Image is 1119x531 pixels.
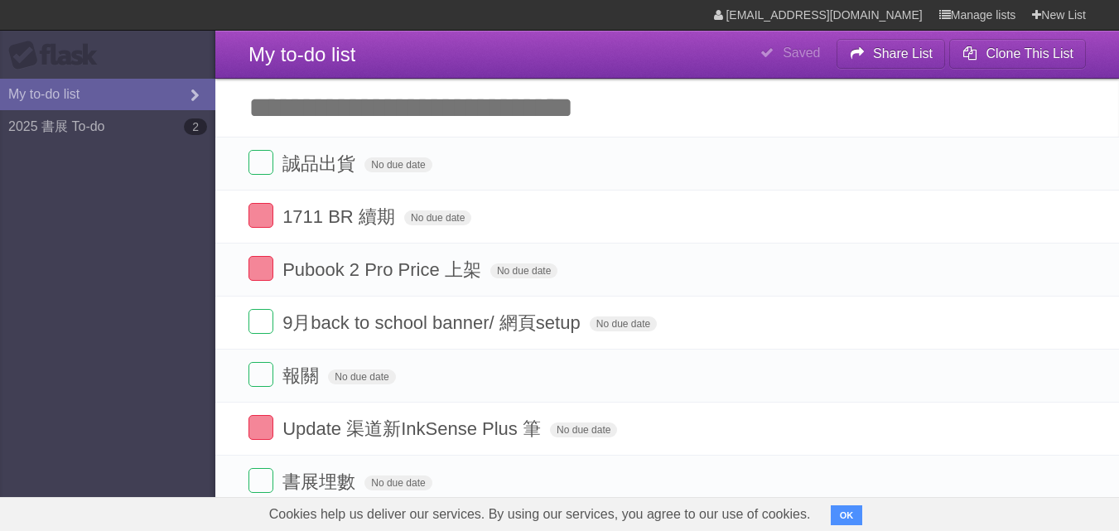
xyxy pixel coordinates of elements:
label: Done [248,203,273,228]
div: Flask [8,41,108,70]
span: Cookies help us deliver our services. By using our services, you agree to our use of cookies. [253,498,827,531]
button: Share List [837,39,946,69]
span: No due date [404,210,471,225]
span: 9月back to school banner/ 網頁setup [282,312,585,333]
label: Done [248,415,273,440]
span: No due date [550,422,617,437]
span: Pubook 2 Pro Price 上架 [282,259,485,280]
b: Clone This List [986,46,1073,60]
b: Saved [783,46,820,60]
button: OK [831,505,863,525]
span: Update 渠道新InkSense Plus 筆 [282,418,545,439]
label: Done [248,309,273,334]
button: Clone This List [949,39,1086,69]
span: No due date [590,316,657,331]
span: My to-do list [248,43,355,65]
span: No due date [328,369,395,384]
span: No due date [490,263,557,278]
label: Done [248,256,273,281]
b: Share List [873,46,933,60]
span: 報關 [282,365,323,386]
span: 1711 BR 續期 [282,206,399,227]
label: Done [248,468,273,493]
span: 書展埋數 [282,471,359,492]
span: 誠品出貨 [282,153,359,174]
label: Done [248,362,273,387]
span: No due date [364,157,432,172]
b: 2 [184,118,207,135]
label: Done [248,150,273,175]
span: No due date [364,475,432,490]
